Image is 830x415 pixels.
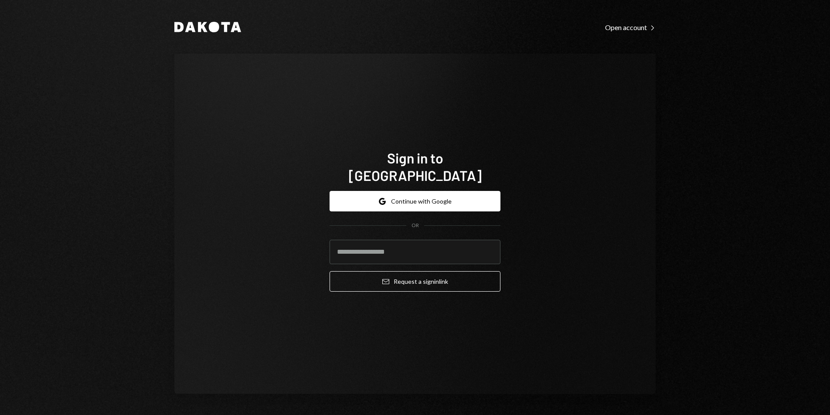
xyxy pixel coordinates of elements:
[412,222,419,229] div: OR
[605,23,656,32] div: Open account
[330,149,500,184] h1: Sign in to [GEOGRAPHIC_DATA]
[330,191,500,211] button: Continue with Google
[605,22,656,32] a: Open account
[330,271,500,292] button: Request a signinlink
